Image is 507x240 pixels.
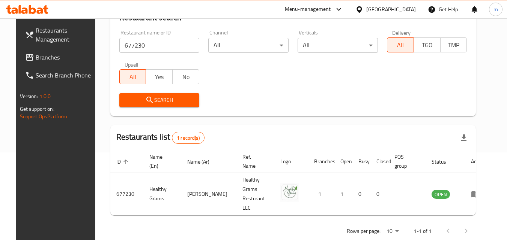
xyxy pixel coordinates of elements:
span: TGO [417,40,438,51]
span: Yes [149,72,170,82]
th: Branches [308,150,334,173]
span: POS group [394,152,417,170]
td: 0 [370,173,388,215]
th: Logo [274,150,308,173]
td: 1 [308,173,334,215]
th: Action [465,150,491,173]
span: No [176,72,196,82]
span: TMP [444,40,464,51]
div: All [298,38,378,53]
span: Search [125,95,194,105]
div: Menu [471,189,485,198]
span: 1.0.0 [39,91,51,101]
td: Healthy Grams Resturant LLC [236,173,274,215]
div: All [208,38,289,53]
td: 0 [352,173,370,215]
div: Total records count [172,132,205,144]
span: Get support on: [20,104,54,114]
a: Restaurants Management [19,21,101,48]
a: Search Branch Phone [19,66,101,84]
span: OPEN [432,190,450,199]
td: 1 [334,173,352,215]
span: Restaurants Management [36,26,95,44]
a: Support.OpsPlatform [20,112,68,121]
span: Branches [36,53,95,62]
h2: Restaurant search [119,12,467,23]
a: Branches [19,48,101,66]
td: [PERSON_NAME] [181,173,236,215]
input: Search for restaurant name or ID.. [119,38,200,53]
button: Search [119,93,200,107]
th: Busy [352,150,370,173]
th: Open [334,150,352,173]
label: Upsell [125,62,138,67]
button: TMP [440,37,467,52]
span: ID [116,157,131,166]
button: All [387,37,414,52]
button: No [172,69,199,84]
p: 1-1 of 1 [414,227,432,236]
span: Name (En) [149,152,172,170]
button: Yes [146,69,173,84]
span: 1 record(s) [172,134,204,142]
h2: Restaurants list [116,131,205,144]
span: Status [432,157,456,166]
span: Ref. Name [242,152,265,170]
div: Rows per page: [384,226,402,237]
button: TGO [414,37,441,52]
label: Delivery [392,30,411,35]
span: Name (Ar) [187,157,219,166]
th: Closed [370,150,388,173]
p: Rows per page: [347,227,381,236]
img: Healthy Grams [280,183,299,202]
span: Version: [20,91,38,101]
div: Menu-management [285,5,331,14]
span: m [493,5,498,13]
button: All [119,69,146,84]
span: All [390,40,411,51]
span: Search Branch Phone [36,71,95,80]
span: All [123,72,143,82]
table: enhanced table [110,150,491,215]
div: OPEN [432,190,450,199]
td: 677230 [110,173,143,215]
td: Healthy Grams [143,173,181,215]
div: [GEOGRAPHIC_DATA] [366,5,416,13]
